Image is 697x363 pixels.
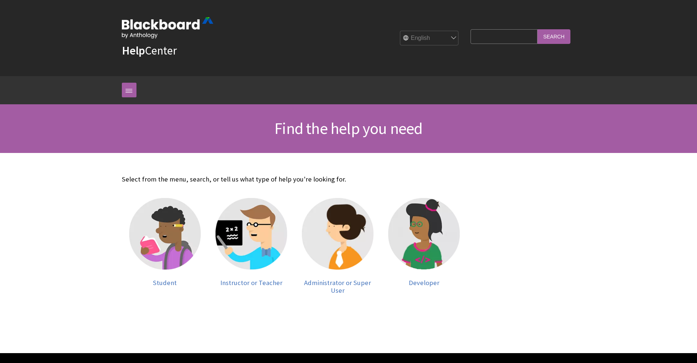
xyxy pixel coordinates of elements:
[122,17,213,38] img: Blackboard by Anthology
[122,43,177,58] a: HelpCenter
[274,118,422,138] span: Find the help you need
[409,278,439,287] span: Developer
[388,198,460,295] a: Developer
[216,198,287,270] img: Instructor
[153,278,177,287] span: Student
[302,198,374,270] img: Administrator
[400,31,459,46] select: Site Language Selector
[122,43,145,58] strong: Help
[302,198,374,295] a: Administrator Administrator or Super User
[129,198,201,295] a: Student Student
[537,29,570,44] input: Search
[216,198,287,295] a: Instructor Instructor or Teacher
[122,175,467,184] p: Select from the menu, search, or tell us what type of help you're looking for.
[304,278,371,295] span: Administrator or Super User
[220,278,282,287] span: Instructor or Teacher
[129,198,201,270] img: Student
